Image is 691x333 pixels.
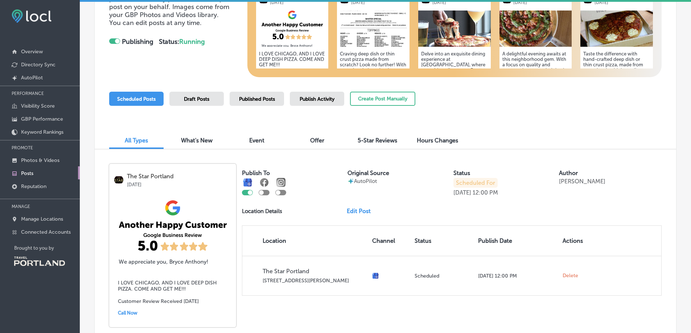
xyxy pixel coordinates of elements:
p: 12:00 PM [473,189,498,196]
span: Delete [563,272,578,279]
p: Keyword Rankings [21,129,63,135]
h5: I LOVE CHICAGO, AND I LOVE DEEP DISH PIZZA. COME AND GET ME!!! Customer Review Received [DATE] [118,280,227,304]
p: Connected Accounts [21,229,71,235]
img: 17406946201481ebb1-f476-48f6-84df-0ce3252a3645_DSC_4726_2.JPG [580,11,653,47]
img: autopilot-icon [347,178,354,184]
p: [DATE] [270,0,325,5]
span: 5-Star Reviews [358,137,397,144]
p: Posts [21,170,33,176]
p: [STREET_ADDRESS][PERSON_NAME] [263,278,366,284]
strong: Status: [159,38,205,46]
p: Photos & Videos [21,157,59,163]
h5: A delightful evening awaits at this neighborhood gem. With a focus on quality and community, gues... [502,51,569,122]
strong: Publishing [122,38,153,46]
p: Directory Sync [21,62,55,68]
p: [DATE] [351,0,407,5]
span: You can edit posts at any time. [109,19,202,27]
p: The Star Portland [263,268,366,275]
p: Scheduled For [453,178,498,188]
img: logo [114,175,123,184]
p: [DATE] [453,189,471,196]
span: All Types [125,137,148,144]
p: Scheduled [415,273,472,279]
h5: Delve into an exquisite dining experience at [GEOGRAPHIC_DATA], where every bite tells a story. F... [421,51,488,133]
h5: Taste the difference with hand-crafted deep dish or thin crust pizza, made from scratch using hig... [583,51,650,127]
img: Travel Portland [14,257,65,266]
p: [DATE] [513,0,569,5]
th: Publish Date [475,226,560,256]
img: 0f2a713b-ad92-4751-9b84-7da8d67d2f2c.png [256,11,329,47]
span: Publish Activity [300,96,334,102]
p: AutoPilot [354,178,377,184]
p: [DATE] [127,180,231,187]
p: [PERSON_NAME] [559,178,605,185]
p: GBP Performance [21,116,63,122]
p: Brought to you by [14,245,80,251]
img: 0f2a713b-ad92-4751-9b84-7da8d67d2f2c.png [109,196,236,268]
label: Publish To [242,170,270,176]
th: Actions [560,226,593,256]
p: AutoPilot [21,75,43,81]
span: Published Posts [239,96,275,102]
p: The Star Portland [127,173,231,180]
span: Event [249,137,264,144]
p: [DATE] 12:00 PM [478,273,557,279]
img: 17406946231b33b80d-4dff-4f20-b639-9e13df27f09f_IMG_1596.jpg [499,11,572,47]
span: What's New [181,137,213,144]
button: Create Post Manually [350,92,415,106]
a: Edit Post [347,208,377,215]
img: 1740694622786f0284-0255-4a8f-afbc-c272d6c5be09_IMG_1597_1.jpg [418,11,491,47]
h5: Craving deep dish or thin crust pizza made from scratch? Look no further! With organic salads and... [340,51,407,122]
th: Status [412,226,475,256]
th: Channel [369,226,412,256]
p: Overview [21,49,43,55]
label: Status [453,170,470,176]
p: [DATE] [595,0,650,5]
span: Draft Posts [184,96,209,102]
label: Original Source [347,170,389,176]
img: 1740694619331f20f4-4d01-4f43-b662-38fe3cf2a345_IMG_9241.jpg [337,11,410,47]
span: Scheduled Posts [117,96,156,102]
span: Running [179,38,205,46]
h5: I LOVE CHICAGO, AND I LOVE DEEP DISH PIZZA. COME AND GET ME!!! Customer Review Received [DATE] [259,51,326,84]
p: Visibility Score [21,103,55,109]
th: Location [242,226,369,256]
label: Author [559,170,578,176]
span: Hours Changes [417,137,458,144]
p: Reputation [21,183,46,190]
span: Offer [310,137,324,144]
img: fda3e92497d09a02dc62c9cd864e3231.png [12,9,52,23]
p: Manage Locations [21,216,63,222]
p: Location Details [242,208,282,215]
p: [DATE] [432,0,488,5]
